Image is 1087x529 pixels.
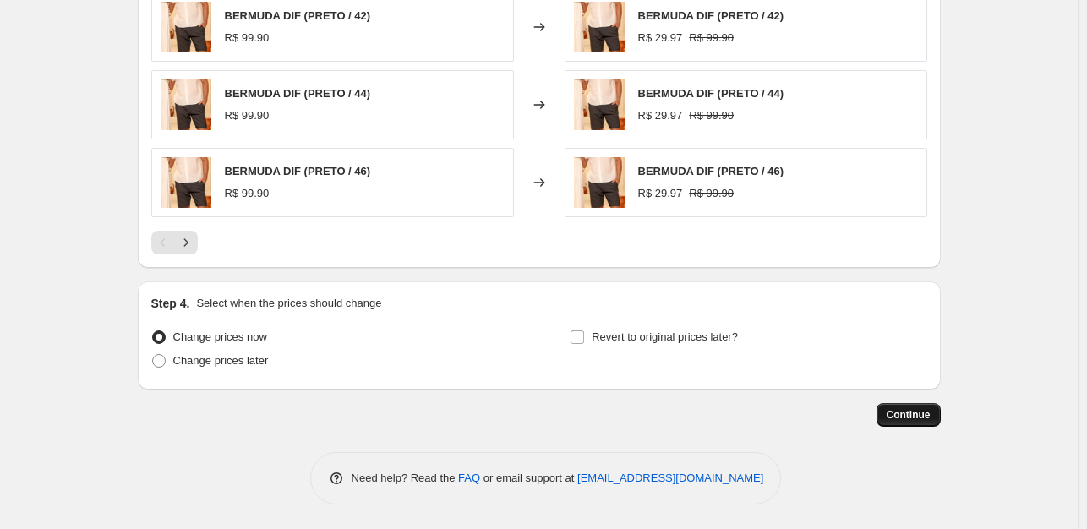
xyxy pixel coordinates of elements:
span: BERMUDA DIF (PRETO / 44) [638,87,784,100]
button: Continue [877,403,941,427]
div: R$ 99.90 [225,107,270,124]
span: Continue [887,408,931,422]
div: R$ 29.97 [638,185,683,202]
img: Design_sem_nome_48_08122486-9af4-45d4-9d37-43e71ec164f0_80x.png [574,2,625,52]
nav: Pagination [151,231,198,254]
button: Next [174,231,198,254]
div: R$ 99.90 [225,30,270,46]
a: [EMAIL_ADDRESS][DOMAIN_NAME] [577,472,763,484]
img: Design_sem_nome_48_08122486-9af4-45d4-9d37-43e71ec164f0_80x.png [574,79,625,130]
span: BERMUDA DIF (PRETO / 46) [638,165,784,177]
div: R$ 29.97 [638,107,683,124]
img: Design_sem_nome_48_08122486-9af4-45d4-9d37-43e71ec164f0_80x.png [161,157,211,208]
strike: R$ 99.90 [689,185,734,202]
span: BERMUDA DIF (PRETO / 42) [225,9,371,22]
span: BERMUDA DIF (PRETO / 44) [225,87,371,100]
div: R$ 99.90 [225,185,270,202]
span: Revert to original prices later? [592,330,738,343]
span: Change prices later [173,354,269,367]
strike: R$ 99.90 [689,30,734,46]
span: Need help? Read the [352,472,459,484]
div: R$ 29.97 [638,30,683,46]
img: Design_sem_nome_48_08122486-9af4-45d4-9d37-43e71ec164f0_80x.png [574,157,625,208]
a: FAQ [458,472,480,484]
h2: Step 4. [151,295,190,312]
img: Design_sem_nome_48_08122486-9af4-45d4-9d37-43e71ec164f0_80x.png [161,79,211,130]
span: Change prices now [173,330,267,343]
span: BERMUDA DIF (PRETO / 46) [225,165,371,177]
p: Select when the prices should change [196,295,381,312]
strike: R$ 99.90 [689,107,734,124]
span: or email support at [480,472,577,484]
span: BERMUDA DIF (PRETO / 42) [638,9,784,22]
img: Design_sem_nome_48_08122486-9af4-45d4-9d37-43e71ec164f0_80x.png [161,2,211,52]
